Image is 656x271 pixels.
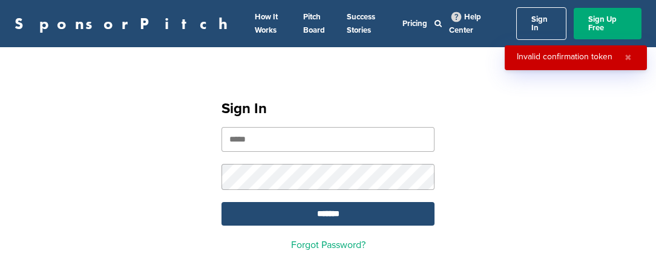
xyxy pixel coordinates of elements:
div: Invalid confirmation token [517,53,612,61]
a: How It Works [255,12,278,35]
a: Help Center [449,10,481,38]
button: Close [622,53,635,63]
h1: Sign In [221,98,435,120]
a: Sign In [516,7,566,40]
a: Sign Up Free [574,8,641,39]
a: Pitch Board [303,12,325,35]
a: SponsorPitch [15,16,235,31]
a: Success Stories [347,12,375,35]
a: Pricing [402,19,427,28]
a: Forgot Password? [291,239,366,251]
